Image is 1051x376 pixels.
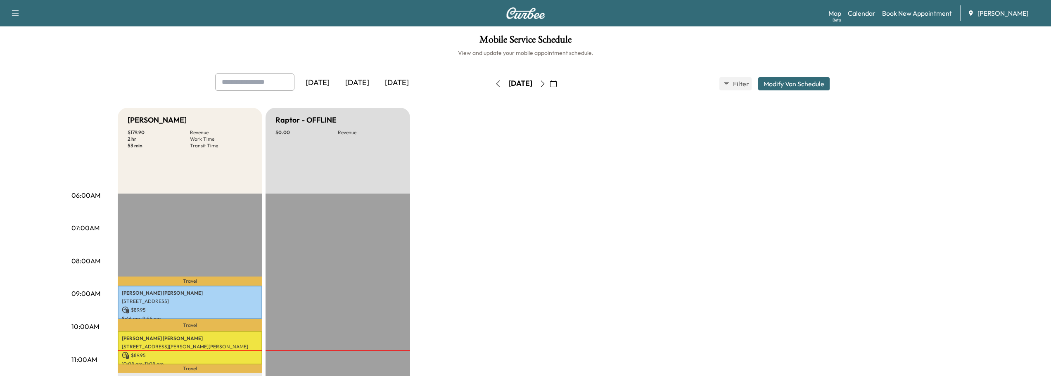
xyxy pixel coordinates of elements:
[122,352,258,359] p: $ 89.95
[190,142,252,149] p: Transit Time
[828,8,841,18] a: MapBeta
[118,277,262,286] p: Travel
[122,290,258,296] p: [PERSON_NAME] [PERSON_NAME]
[71,223,100,233] p: 07:00AM
[71,355,97,364] p: 11:00AM
[122,315,258,322] p: 8:46 am - 9:46 am
[118,364,262,373] p: Travel
[508,78,532,89] div: [DATE]
[337,73,377,92] div: [DATE]
[8,49,1043,57] h6: View and update your mobile appointment schedule.
[848,8,875,18] a: Calendar
[190,129,252,136] p: Revenue
[882,8,952,18] a: Book New Appointment
[122,306,258,314] p: $ 89.95
[275,114,337,126] h5: Raptor - OFFLINE
[128,114,187,126] h5: [PERSON_NAME]
[122,298,258,305] p: [STREET_ADDRESS]
[71,190,100,200] p: 06:00AM
[977,8,1028,18] span: [PERSON_NAME]
[122,335,258,342] p: [PERSON_NAME] [PERSON_NAME]
[71,256,100,266] p: 08:00AM
[122,343,258,350] p: [STREET_ADDRESS][PERSON_NAME][PERSON_NAME]
[719,77,752,90] button: Filter
[128,129,190,136] p: $ 179.90
[733,79,748,89] span: Filter
[338,129,400,136] p: Revenue
[758,77,830,90] button: Modify Van Schedule
[377,73,417,92] div: [DATE]
[122,361,258,367] p: 10:08 am - 11:08 am
[128,136,190,142] p: 2 hr
[833,17,841,23] div: Beta
[298,73,337,92] div: [DATE]
[190,136,252,142] p: Work Time
[506,7,546,19] img: Curbee Logo
[128,142,190,149] p: 53 min
[71,322,99,331] p: 10:00AM
[71,289,100,298] p: 09:00AM
[275,129,338,136] p: $ 0.00
[8,35,1043,49] h1: Mobile Service Schedule
[118,319,262,331] p: Travel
